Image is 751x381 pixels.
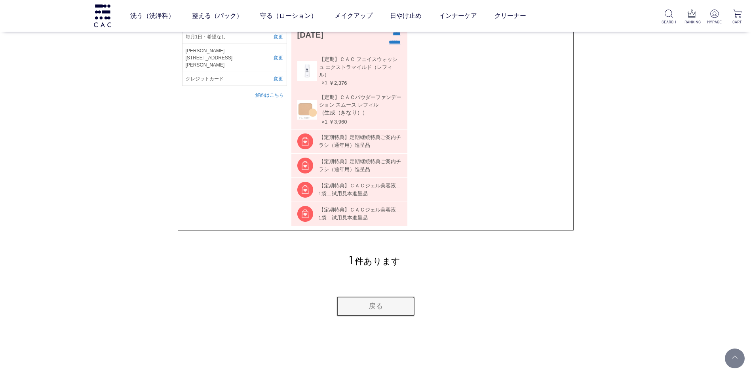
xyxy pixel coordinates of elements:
[186,47,264,69] span: [PERSON_NAME][STREET_ADDRESS][PERSON_NAME]
[317,118,328,126] span: ×1
[494,5,526,27] a: クリーナー
[684,10,699,25] a: RANKING
[662,19,676,25] p: SEARCH
[319,158,403,173] div: 【定期特典】定期継続特典ご案内チラシ（通年用）進呈品
[297,182,313,198] img: regular_amenity.png
[297,61,317,81] img: 060454t.jpg
[439,5,477,27] a: インナーケア
[319,109,401,116] div: （生成（きなり））
[264,54,283,61] a: 変更
[349,256,401,266] span: 件あります
[260,5,317,27] a: 守る（ローション）
[335,5,373,27] a: メイクアップ
[707,19,722,25] p: MYPAGE
[707,10,722,25] a: MYPAGE
[730,10,745,25] a: CART
[329,119,347,125] span: ￥3,960
[336,296,415,317] a: 戻る
[255,92,284,98] a: 解約はこちら
[297,206,313,222] img: regular_amenity.png
[264,75,283,82] a: 変更
[297,100,317,120] img: 060201t.jpg
[319,182,403,197] div: 【定期特典】ＣＡＣジェル美容液＿1袋＿試用見本進呈品
[192,5,243,27] a: 整える（パック）
[297,133,313,149] img: regular_amenity.png
[317,79,328,87] span: ×1
[319,133,403,149] div: 【定期特典】定期継続特典ご案内チラシ（通年用）進呈品
[390,5,422,27] a: 日やけ止め
[317,93,401,116] span: 【定期】ＣＡＣパウダーファンデーション スムース レフィル
[349,252,353,267] span: 1
[329,80,347,86] span: ￥2,376
[730,19,745,25] p: CART
[93,4,112,27] img: logo
[130,5,175,27] a: 洗う（洗浄料）
[662,10,676,25] a: SEARCH
[297,158,313,173] img: regular_amenity.png
[317,55,401,79] span: 【定期】ＣＡＣ フェイスウォッシュ エクストラマイルド（レフィル）
[186,75,264,82] span: クレジットカード
[319,206,403,221] div: 【定期特典】ＣＡＣジェル美容液＿1袋＿試用見本進呈品
[684,19,699,25] p: RANKING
